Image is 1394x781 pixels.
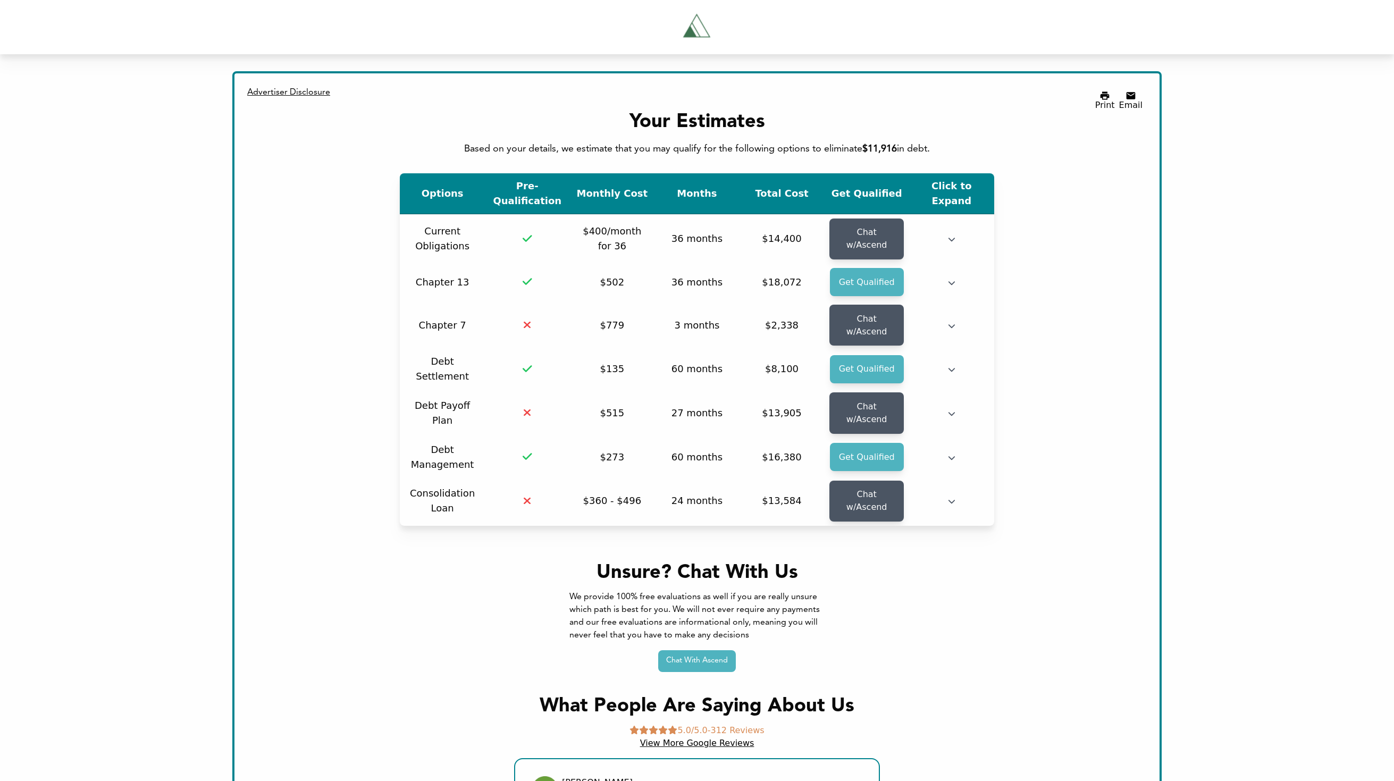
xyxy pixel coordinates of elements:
[678,9,716,46] img: Tryascend.com
[570,438,655,476] td: $273
[570,388,655,438] td: $515
[830,268,904,296] a: Get Qualified
[570,350,655,388] td: $135
[570,300,655,350] td: $779
[569,591,825,642] div: We provide 100% free evaluations as well if you are really unsure which path is best for you. We ...
[400,476,485,526] td: Consolidation Loan
[569,560,825,586] div: Unsure? Chat With Us
[740,350,825,388] td: $8,100
[400,300,485,350] td: Chapter 7
[640,738,754,748] a: View More Google Reviews
[830,443,904,471] a: Get Qualified
[485,173,570,214] th: Pre-Qualification
[740,300,825,350] td: $2,338
[909,173,994,214] th: Click to Expand
[740,214,825,264] td: $14,400
[251,693,1143,720] div: What People Are Saying About Us
[467,9,926,46] a: Tryascend.com
[830,355,904,383] a: Get Qualified
[654,476,740,526] td: 24 months
[400,173,485,214] th: Options
[400,214,485,264] td: Current Obligations
[629,725,764,735] span: -
[570,173,655,214] th: Monthly Cost
[654,388,740,438] td: 27 months
[1095,90,1115,110] button: Print
[251,141,1143,156] div: Based on your details, we estimate that you may qualify for the following options to eliminate in...
[740,388,825,438] td: $13,905
[400,438,485,476] td: Debt Management
[570,264,655,300] td: $502
[654,300,740,350] td: 3 months
[251,112,1143,133] div: Your Estimates
[829,481,904,522] a: Chat w/Ascend
[654,173,740,214] th: Months
[654,214,740,264] td: 36 months
[824,173,909,214] th: Get Qualified
[829,219,904,259] a: Chat w/Ascend
[740,438,825,476] td: $16,380
[829,392,904,433] a: Chat w/Ascend
[1119,90,1143,110] button: Email
[400,350,485,388] td: Debt Settlement
[740,264,825,300] td: $18,072
[658,650,736,672] a: Chat With Ascend
[711,725,765,735] span: 312 Reviews
[247,88,330,97] span: Advertiser Disclosure
[400,388,485,438] td: Debt Payoff Plan
[654,350,740,388] td: 60 months
[570,214,655,264] td: $400/month for 36
[1095,101,1115,110] div: Print
[654,264,740,300] td: 36 months
[862,144,897,154] span: $11,916
[740,476,825,526] td: $13,584
[654,438,740,476] td: 60 months
[829,305,904,346] a: Chat w/Ascend
[677,725,707,735] span: 5.0/5.0
[400,264,485,300] td: Chapter 13
[570,476,655,526] td: $360 - $496
[740,173,825,214] th: Total Cost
